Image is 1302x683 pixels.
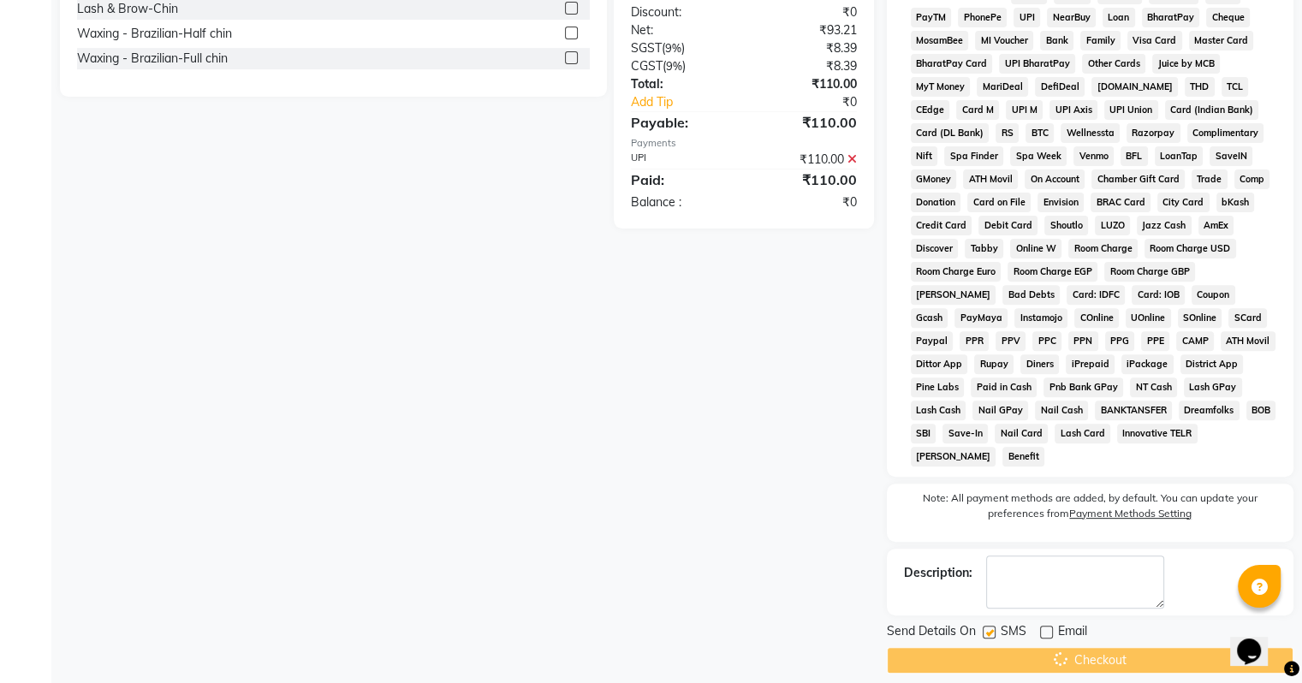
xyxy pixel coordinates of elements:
[996,123,1019,143] span: RS
[956,100,999,120] span: Card M
[764,93,869,111] div: ₹0
[1104,100,1158,120] span: UPI Union
[1234,169,1270,189] span: Comp
[911,8,952,27] span: PayTM
[911,262,1002,282] span: Room Charge Euro
[944,146,1003,166] span: Spa Finder
[911,239,959,258] span: Discover
[1091,77,1178,97] span: [DOMAIN_NAME]
[744,193,870,211] div: ₹0
[911,54,993,74] span: BharatPay Card
[1132,285,1185,305] span: Card: IOB
[1067,285,1125,305] span: Card: IDFC
[618,3,744,21] div: Discount:
[1210,146,1252,166] span: SaveIN
[744,75,870,93] div: ₹110.00
[911,377,965,397] span: Pine Labs
[911,424,936,443] span: SBI
[1014,8,1040,27] span: UPI
[911,216,972,235] span: Credit Card
[911,401,966,420] span: Lash Cash
[1025,169,1085,189] span: On Account
[1137,216,1192,235] span: Jazz Cash
[1127,31,1182,50] span: Visa Card
[1192,169,1228,189] span: Trade
[631,136,857,151] div: Payments
[1055,424,1110,443] span: Lash Card
[1192,285,1235,305] span: Coupon
[1040,31,1073,50] span: Bank
[1155,146,1204,166] span: LoanTap
[1180,354,1244,374] span: District App
[1216,193,1255,212] span: bKash
[1020,354,1059,374] span: Diners
[1069,506,1192,521] label: Payment Methods Setting
[1002,447,1044,466] span: Benefit
[618,21,744,39] div: Net:
[911,331,954,351] span: Paypal
[1185,77,1215,97] span: THD
[1068,331,1098,351] span: PPN
[995,424,1048,443] span: Nail Card
[1142,8,1200,27] span: BharatPay
[1228,308,1267,328] span: SCard
[1206,8,1250,27] span: Cheque
[960,331,989,351] span: PPR
[1095,401,1172,420] span: BANKTANSFER
[975,31,1033,50] span: MI Voucher
[77,50,228,68] div: Waxing - Brazilian-Full chin
[1008,262,1097,282] span: Room Charge EGP
[911,354,968,374] span: Dittor App
[1198,216,1234,235] span: AmEx
[1117,424,1198,443] span: Innovative TELR
[1144,239,1236,258] span: Room Charge USD
[1104,262,1195,282] span: Room Charge GBP
[911,193,961,212] span: Donation
[618,193,744,211] div: Balance :
[1058,622,1087,644] span: Email
[1044,216,1088,235] span: Shoutlo
[1026,123,1054,143] span: BTC
[618,75,744,93] div: Total:
[1221,331,1275,351] span: ATH Movil
[666,59,682,73] span: 9%
[967,193,1031,212] span: Card on File
[971,377,1037,397] span: Paid in Cash
[1141,331,1169,351] span: PPE
[744,112,870,133] div: ₹110.00
[1001,622,1026,644] span: SMS
[1091,169,1185,189] span: Chamber Gift Card
[963,169,1018,189] span: ATH Movil
[1032,331,1061,351] span: PPC
[1035,401,1088,420] span: Nail Cash
[958,8,1007,27] span: PhonePe
[1014,308,1067,328] span: Instamojo
[618,151,744,169] div: UPI
[1002,285,1060,305] span: Bad Debts
[942,424,988,443] span: Save-In
[1080,31,1121,50] span: Family
[1103,8,1135,27] span: Loan
[1189,31,1254,50] span: Master Card
[1184,377,1242,397] span: Lash GPay
[1073,146,1114,166] span: Venmo
[1165,100,1259,120] span: Card (Indian Bank)
[618,112,744,133] div: Payable:
[1068,239,1138,258] span: Room Charge
[996,331,1026,351] span: PPV
[911,123,990,143] span: Card (DL Bank)
[974,354,1014,374] span: Rupay
[999,54,1075,74] span: UPI BharatPay
[972,401,1028,420] span: Nail GPay
[744,3,870,21] div: ₹0
[744,39,870,57] div: ₹8.39
[1187,123,1264,143] span: Complimentary
[631,58,663,74] span: CGST
[1095,216,1130,235] span: LUZO
[1121,354,1174,374] span: iPackage
[1179,401,1240,420] span: Dreamfolks
[1010,239,1061,258] span: Online W
[77,25,232,43] div: Waxing - Brazilian-Half chin
[1074,308,1119,328] span: COnline
[1152,54,1220,74] span: Juice by MCB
